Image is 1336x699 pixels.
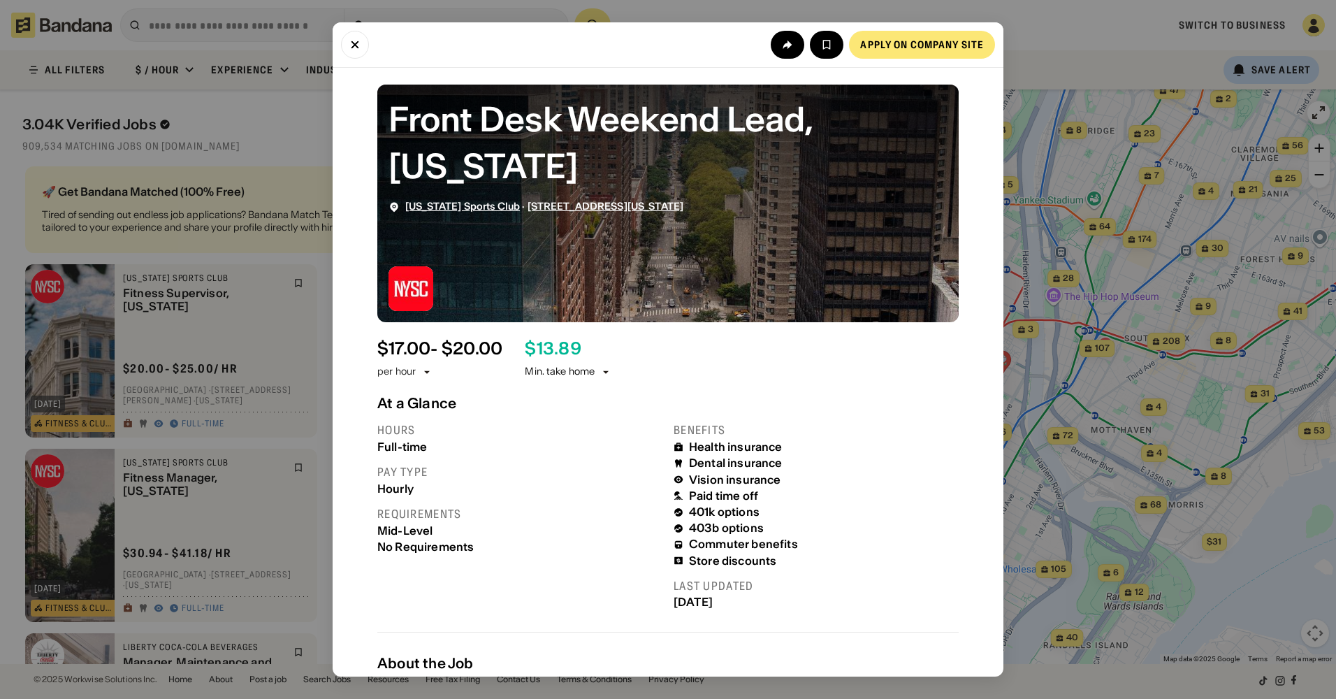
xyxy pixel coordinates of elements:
[689,505,760,519] div: 401k options
[377,339,502,359] div: $ 17.00 - $20.00
[405,200,520,212] span: [US_STATE] Sports Club
[377,440,662,454] div: Full-time
[377,465,662,480] div: Pay type
[689,456,783,470] div: Dental insurance
[525,339,581,359] div: $ 13.89
[377,655,959,672] div: About the Job
[377,507,662,521] div: Requirements
[674,423,959,438] div: Benefits
[377,540,662,554] div: No Requirements
[377,482,662,496] div: Hourly
[525,365,611,379] div: Min. take home
[860,40,984,50] div: Apply on company site
[377,423,662,438] div: Hours
[377,365,416,379] div: per hour
[341,31,369,59] button: Close
[689,489,758,503] div: Paid time off
[689,538,798,551] div: Commuter benefits
[377,395,959,412] div: At a Glance
[674,579,959,593] div: Last updated
[389,96,947,189] div: Front Desk Weekend Lead, New York
[689,473,781,487] div: Vision insurance
[689,521,764,535] div: 403b options
[377,524,662,538] div: Mid-Level
[528,200,684,212] span: [STREET_ADDRESS][US_STATE]
[405,201,683,212] div: ·
[389,266,433,311] img: New York Sports Club logo
[689,440,783,454] div: Health insurance
[689,554,776,568] div: Store discounts
[674,596,959,609] div: [DATE]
